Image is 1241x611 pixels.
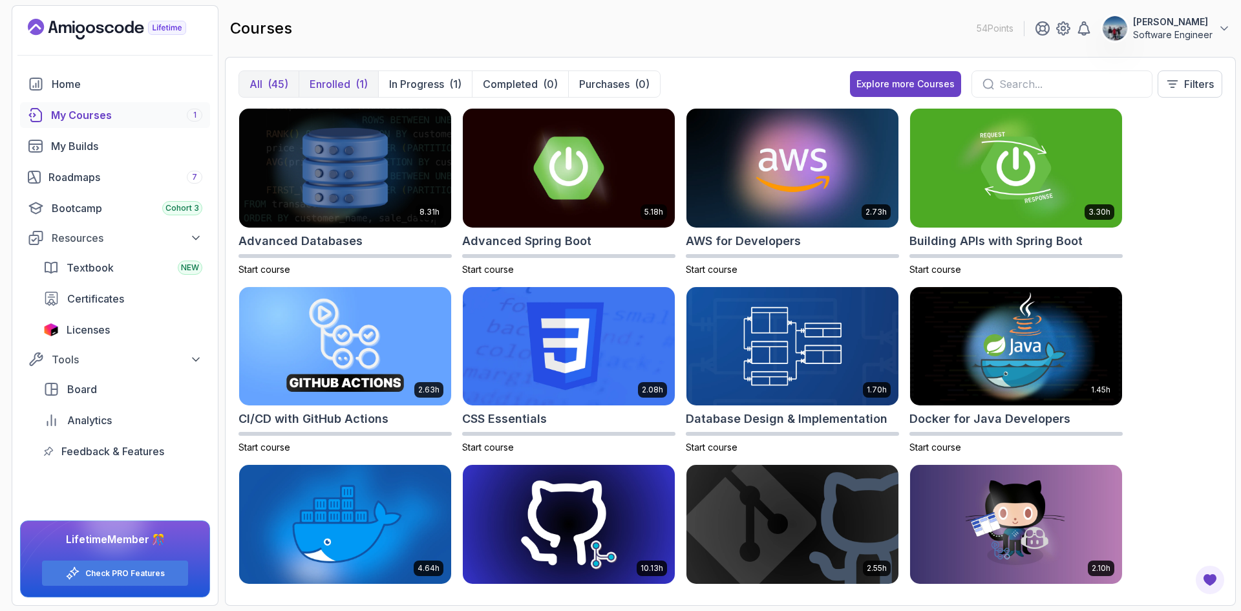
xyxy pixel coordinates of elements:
[249,76,262,92] p: All
[462,588,580,606] h2: Git for Professionals
[239,71,299,97] button: All(45)
[67,291,124,306] span: Certificates
[865,207,887,217] p: 2.73h
[355,76,368,92] div: (1)
[20,226,210,250] button: Resources
[239,442,290,453] span: Start course
[418,563,440,573] p: 4.64h
[239,588,381,606] h2: Docker For Professionals
[463,109,675,228] img: Advanced Spring Boot card
[239,232,363,250] h2: Advanced Databases
[36,438,210,464] a: feedback
[1102,16,1231,41] button: user profile image[PERSON_NAME]Software Engineer
[85,568,165,579] a: Check PRO Features
[418,385,440,395] p: 2.63h
[20,133,210,159] a: builds
[463,465,675,584] img: Git for Professionals card
[579,76,630,92] p: Purchases
[67,381,97,397] span: Board
[20,164,210,190] a: roadmaps
[299,71,378,97] button: Enrolled(1)
[36,407,210,433] a: analytics
[1133,28,1213,41] p: Software Engineer
[910,287,1122,406] img: Docker for Java Developers card
[389,76,444,92] p: In Progress
[67,322,110,338] span: Licenses
[239,109,451,228] img: Advanced Databases card
[686,588,839,606] h2: Git & GitHub Fundamentals
[239,264,290,275] span: Start course
[1092,563,1110,573] p: 2.10h
[543,76,558,92] div: (0)
[20,195,210,221] a: bootcamp
[977,22,1013,35] p: 54 Points
[850,71,961,97] button: Explore more Courses
[909,232,1083,250] h2: Building APIs with Spring Boot
[910,465,1122,584] img: GitHub Toolkit card
[686,465,898,584] img: Git & GitHub Fundamentals card
[686,264,737,275] span: Start course
[910,109,1122,228] img: Building APIs with Spring Boot card
[449,76,461,92] div: (1)
[378,71,472,97] button: In Progress(1)
[462,264,514,275] span: Start course
[310,76,350,92] p: Enrolled
[36,376,210,402] a: board
[686,109,898,228] img: AWS for Developers card
[419,207,440,217] p: 8.31h
[239,410,388,428] h2: CI/CD with GitHub Actions
[1091,385,1110,395] p: 1.45h
[193,110,196,120] span: 1
[686,287,898,406] img: Database Design & Implementation card
[641,563,663,573] p: 10.13h
[856,78,955,91] div: Explore more Courses
[43,323,59,336] img: jetbrains icon
[52,200,202,216] div: Bootcamp
[686,232,801,250] h2: AWS for Developers
[239,465,451,584] img: Docker For Professionals card
[568,71,660,97] button: Purchases(0)
[239,287,451,406] img: CI/CD with GitHub Actions card
[642,385,663,395] p: 2.08h
[999,76,1141,92] input: Search...
[41,560,189,586] button: Check PRO Features
[462,410,547,428] h2: CSS Essentials
[36,255,210,281] a: textbook
[61,444,164,459] span: Feedback & Features
[20,348,210,371] button: Tools
[20,71,210,97] a: home
[192,172,197,182] span: 7
[462,232,591,250] h2: Advanced Spring Boot
[268,76,288,92] div: (45)
[67,260,114,275] span: Textbook
[52,230,202,246] div: Resources
[36,317,210,343] a: licenses
[635,76,650,92] div: (0)
[472,71,568,97] button: Completed(0)
[686,442,737,453] span: Start course
[644,207,663,217] p: 5.18h
[483,76,538,92] p: Completed
[67,413,112,428] span: Analytics
[51,107,202,123] div: My Courses
[20,102,210,128] a: courses
[52,76,202,92] div: Home
[28,19,216,39] a: Landing page
[165,203,199,213] span: Cohort 3
[463,287,675,406] img: CSS Essentials card
[36,286,210,312] a: certificates
[1158,70,1222,98] button: Filters
[1194,564,1225,595] button: Open Feedback Button
[1103,16,1127,41] img: user profile image
[52,352,202,367] div: Tools
[462,442,514,453] span: Start course
[230,18,292,39] h2: courses
[909,264,961,275] span: Start course
[909,410,1070,428] h2: Docker for Java Developers
[1133,16,1213,28] p: [PERSON_NAME]
[909,588,990,606] h2: GitHub Toolkit
[686,410,887,428] h2: Database Design & Implementation
[48,169,202,185] div: Roadmaps
[51,138,202,154] div: My Builds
